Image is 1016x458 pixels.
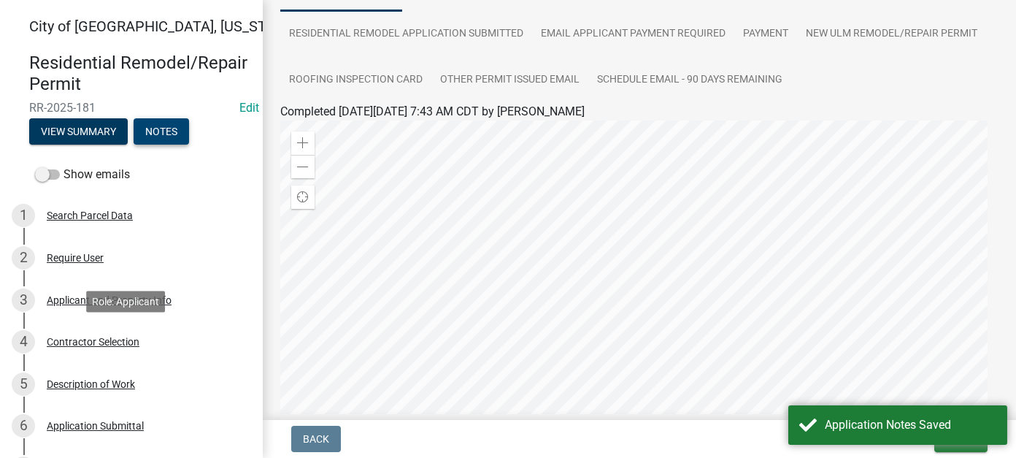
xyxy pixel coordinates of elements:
[734,11,797,58] a: Payment
[280,104,585,118] span: Completed [DATE][DATE] 7:43 AM CDT by [PERSON_NAME]
[35,166,130,183] label: Show emails
[29,118,128,145] button: View Summary
[29,18,295,35] span: City of [GEOGRAPHIC_DATA], [US_STATE]
[280,57,431,104] a: Roofing Inspection Card
[29,126,128,138] wm-modal-confirm: Summary
[47,379,135,389] div: Description of Work
[12,330,35,354] div: 4
[29,53,251,95] h4: Residential Remodel/Repair Permit
[12,204,35,227] div: 1
[86,291,165,312] div: Role: Applicant
[291,186,315,209] div: Find my location
[47,421,144,431] div: Application Submittal
[29,101,234,115] span: RR-2025-181
[431,57,588,104] a: Other Permit Issued Email
[47,337,139,347] div: Contractor Selection
[47,253,104,263] div: Require User
[12,373,35,396] div: 5
[291,426,341,452] button: Back
[280,11,532,58] a: Residential Remodel Application Submitted
[825,416,996,434] div: Application Notes Saved
[134,126,189,138] wm-modal-confirm: Notes
[532,11,734,58] a: Email Applicant Payment Required
[239,101,259,115] wm-modal-confirm: Edit Application Number
[12,246,35,270] div: 2
[588,57,791,104] a: Schedule Email - 90 Days Remaining
[47,295,172,305] div: Applicant and Property Info
[47,210,133,221] div: Search Parcel Data
[291,131,315,155] div: Zoom in
[12,414,35,438] div: 6
[12,289,35,312] div: 3
[134,118,189,145] button: Notes
[797,11,986,58] a: New Ulm Remodel/Repair Permit
[239,101,259,115] a: Edit
[291,155,315,178] div: Zoom out
[303,433,329,445] span: Back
